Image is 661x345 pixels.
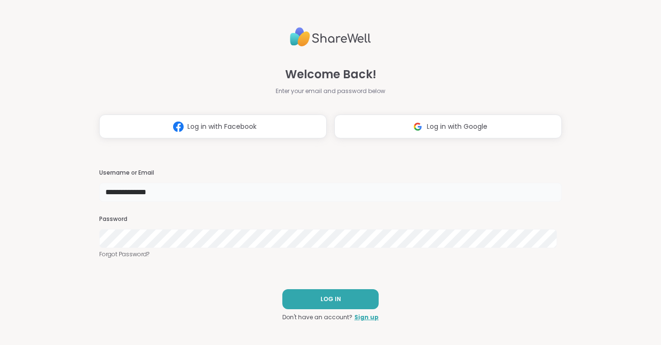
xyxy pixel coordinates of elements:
span: Log in with Facebook [187,122,257,132]
img: ShareWell Logo [290,23,371,51]
span: Welcome Back! [285,66,376,83]
span: Don't have an account? [282,313,352,322]
a: Sign up [354,313,379,322]
span: LOG IN [320,295,341,303]
a: Forgot Password? [99,250,562,259]
button: LOG IN [282,289,379,309]
img: ShareWell Logomark [409,118,427,136]
span: Log in with Google [427,122,487,132]
h3: Password [99,215,562,223]
span: Enter your email and password below [276,87,385,95]
button: Log in with Google [334,115,562,138]
img: ShareWell Logomark [169,118,187,136]
h3: Username or Email [99,169,562,177]
button: Log in with Facebook [99,115,327,138]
